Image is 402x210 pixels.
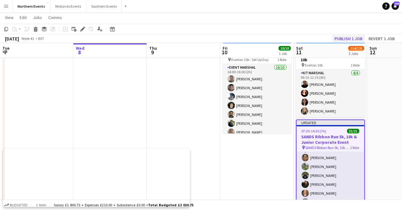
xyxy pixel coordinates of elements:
[278,57,287,62] span: 1 Role
[302,129,326,133] span: 07:30-14:30 (7h)
[13,0,50,12] button: Northern Events
[20,15,27,20] span: Edit
[148,49,157,56] span: 9
[369,45,377,51] span: Sun
[2,13,16,21] a: View
[2,49,10,56] span: 7
[347,129,359,133] span: 21/21
[76,45,84,51] span: Wed
[222,49,228,56] span: 10
[296,43,365,117] app-job-card: 06:15-12:15 (6h)4/4RT Kit Assistant - Everton 10k Everton 10k1 RoleKit Marshal4/406:15-12:15 (6h)...
[50,0,86,12] button: Midlands Events
[332,35,365,43] button: Publish 1 job
[369,49,377,56] span: 12
[350,145,359,150] span: 1 Role
[366,35,397,43] button: Revert 1 job
[5,15,14,20] span: View
[86,0,122,12] button: Southern Events
[295,49,303,56] span: 11
[223,45,228,51] span: Fri
[20,36,36,41] span: Week 41
[46,13,64,21] a: Comms
[30,13,45,21] a: Jobs
[348,46,364,51] span: 114/125
[3,149,190,207] iframe: Popup CTA
[349,51,364,56] div: 3 Jobs
[392,2,399,10] a: 156
[279,51,291,56] div: 1 Job
[232,57,269,62] span: Everton 10k - Set Up Day
[5,36,19,42] div: [DATE]
[33,15,42,20] span: Jobs
[149,45,157,51] span: Thu
[297,120,364,125] div: Updated
[279,46,291,51] span: 10/10
[48,15,62,20] span: Comms
[394,2,400,6] span: 156
[296,70,365,117] app-card-role: Kit Marshal4/406:15-12:15 (6h)[PERSON_NAME][PERSON_NAME][PERSON_NAME][PERSON_NAME]
[17,13,29,21] a: Edit
[297,134,364,145] h3: SANDS Ribbon Run 5k, 10k & Junior Corporate Event
[351,63,360,67] span: 1 Role
[2,45,10,51] span: Tue
[75,49,84,56] span: 8
[296,45,303,51] span: Sat
[10,203,28,207] span: Budgeted
[38,36,44,41] div: BST
[306,145,350,150] span: SANDS Ribbon Run 5k, 10k & Junior Corporate Event
[223,43,291,133] app-job-card: 14:00-16:00 (2h)10/10Everton 10k - Set Up Everton 10k - Set Up Day1 RoleEvent Marshal10/1014:00-1...
[305,63,323,67] span: Everton 10k
[223,64,291,165] app-card-role: Event Marshal10/1014:00-16:00 (2h)[PERSON_NAME][PERSON_NAME][PERSON_NAME][PERSON_NAME][PERSON_NAM...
